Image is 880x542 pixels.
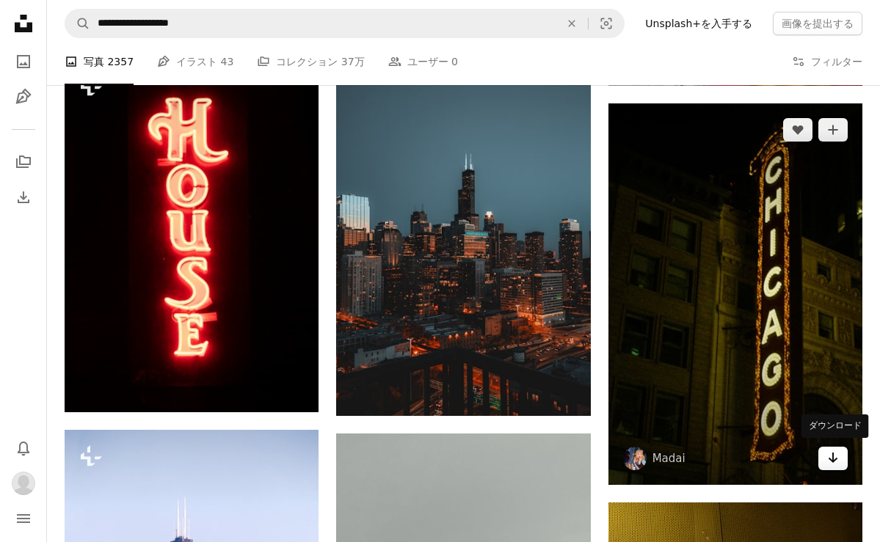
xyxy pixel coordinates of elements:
a: ビルの最上階から眺める夜の街並み [336,240,590,253]
a: コレクション 37万 [257,38,364,85]
a: イラスト 43 [157,38,233,85]
span: 0 [451,54,458,70]
button: いいね！ [783,118,812,142]
a: イラスト [9,82,38,111]
button: 通知 [9,433,38,463]
a: ユーザー 0 [388,38,458,85]
a: 写真 [9,47,38,76]
img: ビルの最上階から眺める夜の街並み [336,77,590,415]
a: その上に家と書かれたネオンサイン [65,229,319,242]
a: Unsplash+を入手する [636,12,761,35]
button: フィルター [792,38,862,85]
div: ダウンロード [801,414,869,438]
a: コレクション [9,147,38,177]
button: Unsplashで検索する [65,10,90,37]
a: ホーム — Unsplash [9,9,38,41]
a: Madai [652,451,686,466]
a: 茶色とベージュのコンクリートの建物 [608,287,862,300]
img: ユーザーaone isseiのアバター [12,472,35,495]
a: ダウンロード [818,447,848,470]
button: メニュー [9,504,38,533]
span: 37万 [341,54,365,70]
img: Madaiのプロフィールを見る [623,447,647,470]
img: 茶色とベージュのコンクリートの建物 [608,103,862,485]
button: プロフィール [9,469,38,498]
a: ダウンロード履歴 [9,183,38,212]
img: その上に家と書かれたネオンサイン [65,59,319,412]
form: サイト内でビジュアルを探す [65,9,625,38]
button: コレクションに追加する [818,118,848,142]
button: ビジュアル検索 [589,10,624,37]
span: 43 [221,54,234,70]
button: 全てクリア [556,10,588,37]
button: 画像を提出する [773,12,862,35]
